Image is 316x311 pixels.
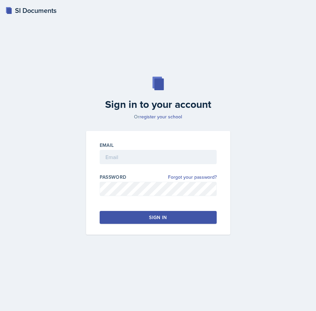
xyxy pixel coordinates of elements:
label: Password [100,174,127,180]
a: Forgot your password? [168,174,217,181]
a: SI Documents [5,5,56,16]
h2: Sign in to your account [82,98,234,111]
div: Sign in [149,214,167,221]
label: Email [100,142,114,149]
a: register your school [139,113,182,120]
input: Email [100,150,217,164]
button: Sign in [100,211,217,224]
p: Or [82,113,234,120]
